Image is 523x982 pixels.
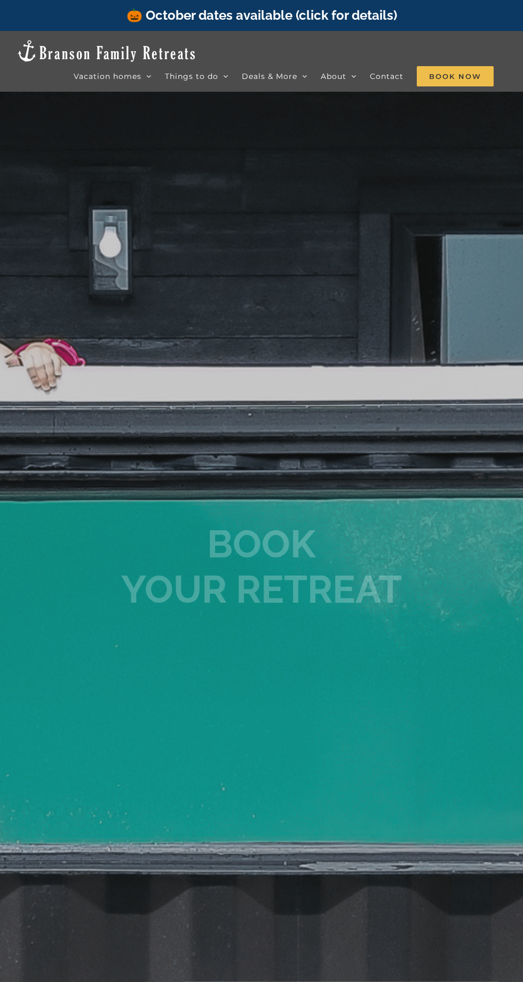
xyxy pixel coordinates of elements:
[121,521,402,612] b: BOOK YOUR RETREAT
[242,66,307,87] a: Deals & More
[242,73,297,80] span: Deals & More
[417,66,494,86] span: Book Now
[74,66,152,87] a: Vacation homes
[126,7,397,23] a: 🎃 October dates available (click for details)
[417,66,494,87] a: Book Now
[165,66,228,87] a: Things to do
[321,73,346,80] span: About
[370,66,403,87] a: Contact
[321,66,356,87] a: About
[165,73,218,80] span: Things to do
[16,39,197,63] img: Branson Family Retreats Logo
[74,66,507,87] nav: Main Menu
[74,73,141,80] span: Vacation homes
[370,73,403,80] span: Contact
